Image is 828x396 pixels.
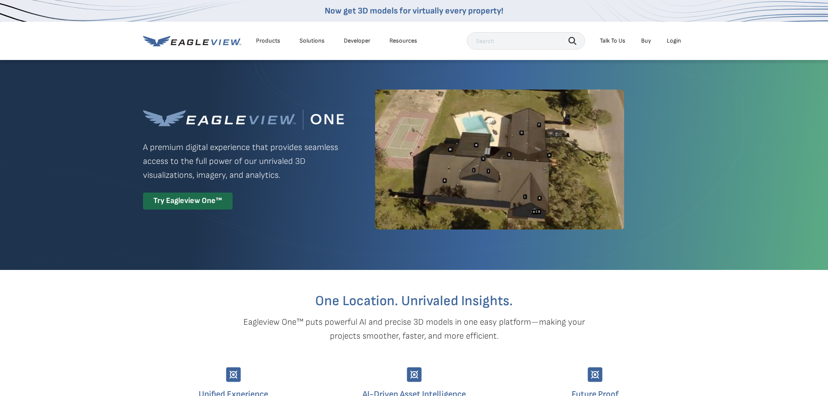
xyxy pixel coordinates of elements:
a: Developer [344,37,370,45]
p: Eagleview One™ puts powerful AI and precise 3D models in one easy platform—making your projects s... [228,315,600,343]
h2: One Location. Unrivaled Insights. [150,294,679,308]
div: Talk To Us [600,37,625,45]
img: Group-9744.svg [407,367,422,382]
img: Eagleview One™ [143,110,344,130]
img: Group-9744.svg [588,367,602,382]
input: Search [467,32,585,50]
div: Solutions [299,37,325,45]
img: Group-9744.svg [226,367,241,382]
div: Login [667,37,681,45]
div: Try Eagleview One™ [143,193,233,210]
a: Now get 3D models for virtually every property! [325,6,503,16]
a: Buy [641,37,651,45]
div: Products [256,37,280,45]
div: Resources [389,37,417,45]
p: A premium digital experience that provides seamless access to the full power of our unrivaled 3D ... [143,140,344,182]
